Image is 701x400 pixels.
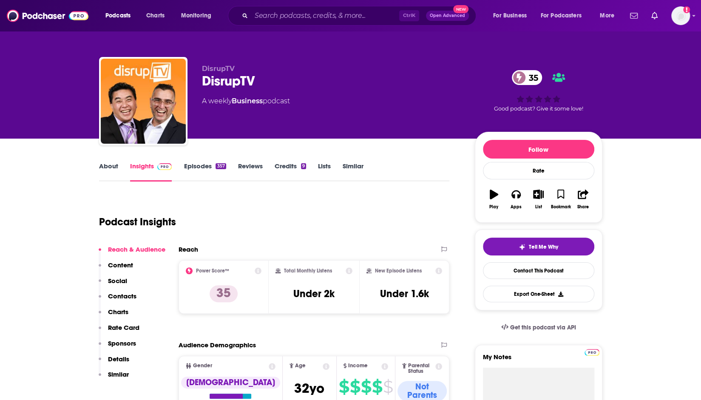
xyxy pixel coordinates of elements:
[550,184,572,215] button: Bookmark
[275,162,306,182] a: Credits9
[535,9,594,23] button: open menu
[146,10,165,22] span: Charts
[483,238,594,255] button: tell me why sparkleTell Me Why
[99,261,133,277] button: Content
[483,262,594,279] a: Contact This Podcast
[294,380,324,397] span: 32 yo
[179,245,198,253] h2: Reach
[99,308,128,323] button: Charts
[494,105,583,112] span: Good podcast? Give it some love!
[99,370,129,386] button: Similar
[671,6,690,25] button: Show profile menu
[108,355,129,363] p: Details
[348,363,368,369] span: Income
[527,184,549,215] button: List
[510,324,576,331] span: Get this podcast via API
[105,10,131,22] span: Podcasts
[101,59,186,144] img: DisrupTV
[350,380,360,394] span: $
[361,380,371,394] span: $
[494,317,583,338] a: Get this podcast via API
[181,377,280,389] div: [DEMOGRAPHIC_DATA]
[196,268,229,274] h2: Power Score™
[487,9,537,23] button: open menu
[108,323,139,332] p: Rate Card
[408,363,434,374] span: Parental Status
[520,70,542,85] span: 35
[489,204,498,210] div: Play
[483,286,594,302] button: Export One-Sheet
[541,10,582,22] span: For Podcasters
[238,162,263,182] a: Reviews
[108,261,133,269] p: Content
[157,163,172,170] img: Podchaser Pro
[512,70,542,85] a: 35
[293,287,335,300] h3: Under 2k
[193,363,212,369] span: Gender
[108,308,128,316] p: Charts
[671,6,690,25] span: Logged in as CaveHenricks
[181,10,211,22] span: Monitoring
[99,323,139,339] button: Rate Card
[99,162,118,182] a: About
[130,162,172,182] a: InsightsPodchaser Pro
[648,9,661,23] a: Show notifications dropdown
[295,363,306,369] span: Age
[343,162,363,182] a: Similar
[511,204,522,210] div: Apps
[141,9,170,23] a: Charts
[535,204,542,210] div: List
[216,163,226,169] div: 357
[375,268,422,274] h2: New Episode Listens
[236,6,484,26] div: Search podcasts, credits, & more...
[99,245,165,261] button: Reach & Audience
[577,204,589,210] div: Share
[301,163,306,169] div: 9
[483,184,505,215] button: Play
[108,277,127,285] p: Social
[99,277,127,292] button: Social
[430,14,465,18] span: Open Advanced
[585,348,599,356] a: Pro website
[202,96,290,106] div: A weekly podcast
[318,162,331,182] a: Lists
[383,380,393,394] span: $
[184,162,226,182] a: Episodes357
[380,287,429,300] h3: Under 1.6k
[339,380,349,394] span: $
[99,216,176,228] h1: Podcast Insights
[594,9,625,23] button: open menu
[399,10,419,21] span: Ctrl K
[202,65,235,73] span: DisrupTV
[7,8,88,24] img: Podchaser - Follow, Share and Rate Podcasts
[232,97,263,105] a: Business
[284,268,332,274] h2: Total Monthly Listens
[426,11,469,21] button: Open AdvancedNew
[108,370,129,378] p: Similar
[671,6,690,25] img: User Profile
[551,204,570,210] div: Bookmark
[572,184,594,215] button: Share
[483,140,594,159] button: Follow
[627,9,641,23] a: Show notifications dropdown
[108,339,136,347] p: Sponsors
[600,10,614,22] span: More
[483,162,594,179] div: Rate
[453,5,468,13] span: New
[529,244,558,250] span: Tell Me Why
[519,244,525,250] img: tell me why sparkle
[99,9,142,23] button: open menu
[475,65,602,117] div: 35Good podcast? Give it some love!
[683,6,690,13] svg: Add a profile image
[505,184,527,215] button: Apps
[108,292,136,300] p: Contacts
[585,349,599,356] img: Podchaser Pro
[210,285,238,302] p: 35
[108,245,165,253] p: Reach & Audience
[99,292,136,308] button: Contacts
[175,9,222,23] button: open menu
[251,9,399,23] input: Search podcasts, credits, & more...
[372,380,382,394] span: $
